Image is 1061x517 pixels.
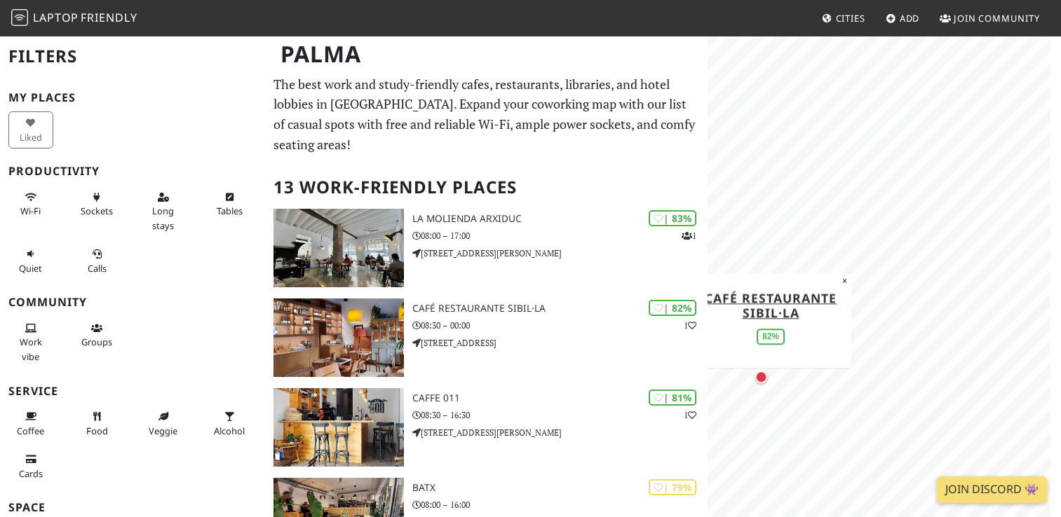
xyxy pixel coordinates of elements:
span: Food [86,425,108,437]
span: Friendly [81,10,137,25]
span: Video/audio calls [88,262,107,275]
button: Cards [8,448,53,485]
button: Calls [75,242,120,280]
a: Cities [816,6,871,31]
span: Add [900,12,920,25]
h3: My Places [8,91,257,104]
h3: Community [8,296,257,309]
img: Café Restaurante Sibil·la [273,298,404,377]
button: Long stays [141,186,186,237]
span: Long stays [152,205,174,231]
button: Work vibe [8,317,53,368]
h3: Café Restaurante Sibil·la [412,303,707,315]
div: | 83% [649,210,696,226]
a: Join Community [934,6,1046,31]
p: 08:00 – 16:00 [412,498,707,511]
span: Alcohol [214,425,245,437]
span: Veggie [149,425,177,437]
h3: La Molienda Arxiduc [412,213,707,225]
span: Group tables [81,336,112,348]
button: Veggie [141,405,186,442]
button: Wi-Fi [8,186,53,223]
button: Tables [208,186,252,223]
div: | 79% [649,479,696,495]
a: Caffe 011 | 81% 1 Caffe 011 08:30 – 16:30 [STREET_ADDRESS][PERSON_NAME] [265,388,707,467]
p: 08:00 – 17:00 [412,229,707,242]
div: Map marker [752,368,770,386]
a: Add [880,6,926,31]
span: Credit cards [19,467,43,480]
p: 1 [682,229,696,242]
div: | 82% [649,300,696,316]
h2: Filters [8,35,257,78]
h3: Space [8,501,257,514]
p: 1 [684,408,696,422]
span: Quiet [19,262,42,275]
p: The best work and study-friendly cafes, restaurants, libraries, and hotel lobbies in [GEOGRAPHIC_... [273,74,698,155]
span: Stable Wi-Fi [20,205,41,217]
p: [STREET_ADDRESS][PERSON_NAME] [412,247,707,260]
span: Cities [836,12,865,25]
button: Coffee [8,405,53,442]
span: Laptop [33,10,79,25]
h3: Caffe 011 [412,392,707,404]
span: Work-friendly tables [217,205,243,217]
h1: Palma [269,35,704,74]
span: People working [20,336,42,362]
button: Food [75,405,120,442]
p: 08:30 – 00:00 [412,319,707,332]
p: 08:30 – 16:30 [412,408,707,422]
button: Groups [75,317,120,354]
a: Café Restaurante Sibil·la [705,289,837,321]
h2: 13 Work-Friendly Places [273,166,698,209]
span: Join Community [954,12,1040,25]
a: Café Restaurante Sibil·la | 82% 1 Café Restaurante Sibil·la 08:30 – 00:00 [STREET_ADDRESS] [265,298,707,377]
img: Caffe 011 [273,388,404,467]
button: Sockets [75,186,120,223]
button: Quiet [8,242,53,280]
button: Alcohol [208,405,252,442]
h3: Service [8,385,257,398]
a: La Molienda Arxiduc | 83% 1 La Molienda Arxiduc 08:00 – 17:00 [STREET_ADDRESS][PERSON_NAME] [265,209,707,287]
h3: Batx [412,482,707,494]
div: | 81% [649,390,696,406]
button: Close popup [838,273,851,289]
h3: Productivity [8,165,257,178]
p: 1 [684,319,696,332]
div: 82% [757,329,785,345]
p: [STREET_ADDRESS] [412,336,707,350]
p: [STREET_ADDRESS][PERSON_NAME] [412,426,707,439]
a: Join Discord 👾 [937,476,1047,503]
img: La Molienda Arxiduc [273,209,404,287]
span: Coffee [17,425,44,437]
a: LaptopFriendly LaptopFriendly [11,6,137,31]
img: LaptopFriendly [11,9,28,26]
span: Power sockets [81,205,113,217]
